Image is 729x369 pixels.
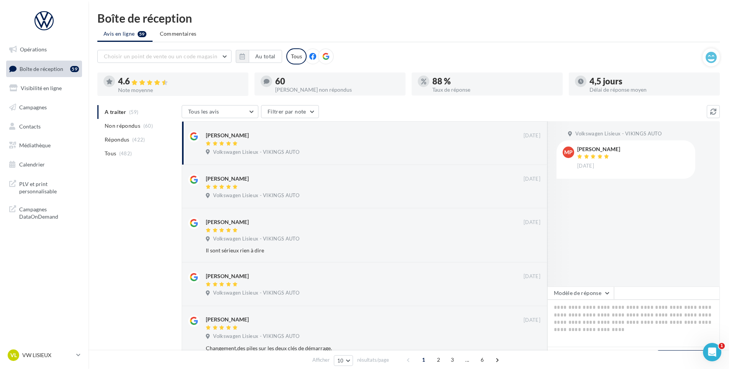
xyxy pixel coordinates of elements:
[206,132,249,139] div: [PERSON_NAME]
[5,80,84,96] a: Visibilité en ligne
[21,85,62,91] span: Visibilité en ligne
[719,343,725,349] span: 1
[524,317,540,324] span: [DATE]
[476,354,488,366] span: 6
[22,351,73,359] p: VW LISIEUX
[275,87,399,92] div: [PERSON_NAME] non répondus
[19,123,41,129] span: Contacts
[547,287,614,300] button: Modèle de réponse
[132,137,145,143] span: (422)
[5,137,84,153] a: Médiathèque
[206,272,249,280] div: [PERSON_NAME]
[417,354,430,366] span: 1
[19,142,51,148] span: Médiathèque
[20,65,63,72] span: Boîte de réception
[5,41,84,58] a: Opérations
[432,87,557,92] div: Taux de réponse
[70,66,79,72] div: 59
[524,132,540,139] span: [DATE]
[97,50,232,63] button: Choisir un point de vente ou un code magasin
[19,161,45,168] span: Calendrier
[19,179,79,195] span: PLV et print personnalisable
[206,247,491,254] div: Il sont sérieux rien à dire
[236,50,282,63] button: Au total
[432,77,557,86] div: 88 %
[213,236,299,242] span: Volkswagen Lisieux - VIKINGS AUTO
[118,77,242,86] div: 4.6
[261,105,319,118] button: Filtrer par note
[357,356,389,364] span: résultats/page
[5,176,84,198] a: PLV et print personnalisable
[577,163,594,170] span: [DATE]
[213,290,299,297] span: Volkswagen Lisieux - VIKINGS AUTO
[213,149,299,156] span: Volkswagen Lisieux - VIKINGS AUTO
[432,354,445,366] span: 2
[446,354,458,366] span: 3
[97,12,720,24] div: Boîte de réception
[312,356,330,364] span: Afficher
[20,46,47,53] span: Opérations
[703,343,721,361] iframe: Intercom live chat
[564,148,573,156] span: MP
[10,351,17,359] span: VL
[206,218,249,226] div: [PERSON_NAME]
[577,147,620,152] div: [PERSON_NAME]
[213,192,299,199] span: Volkswagen Lisieux - VIKINGS AUTO
[143,123,153,129] span: (60)
[337,357,344,364] span: 10
[160,30,197,38] span: Commentaires
[524,219,540,226] span: [DATE]
[105,122,140,130] span: Non répondus
[5,119,84,135] a: Contacts
[188,108,219,115] span: Tous les avis
[5,99,84,115] a: Campagnes
[275,77,399,86] div: 60
[206,316,249,323] div: [PERSON_NAME]
[461,354,473,366] span: ...
[206,344,491,352] div: Changement,des piles sur les deux clés de démarrage.
[249,50,282,63] button: Au total
[5,61,84,77] a: Boîte de réception59
[334,355,353,366] button: 10
[589,87,714,92] div: Délai de réponse moyen
[6,348,82,362] a: VL VW LISIEUX
[105,150,116,157] span: Tous
[286,48,307,64] div: Tous
[524,273,540,280] span: [DATE]
[118,87,242,93] div: Note moyenne
[206,175,249,183] div: [PERSON_NAME]
[524,176,540,183] span: [DATE]
[19,104,47,110] span: Campagnes
[182,105,258,118] button: Tous les avis
[575,130,662,137] span: Volkswagen Lisieux - VIKINGS AUTO
[5,201,84,224] a: Campagnes DataOnDemand
[119,150,132,156] span: (482)
[19,204,79,221] span: Campagnes DataOnDemand
[105,136,130,143] span: Répondus
[5,156,84,173] a: Calendrier
[104,53,217,59] span: Choisir un point de vente ou un code magasin
[589,77,714,86] div: 4,5 jours
[213,333,299,340] span: Volkswagen Lisieux - VIKINGS AUTO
